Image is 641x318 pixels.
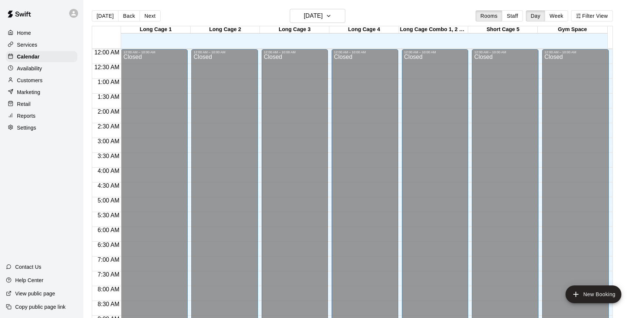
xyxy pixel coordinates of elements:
button: add [566,285,621,303]
div: Long Cage 2 [191,26,260,33]
div: Long Cage 4 [329,26,399,33]
a: Reports [6,110,77,121]
span: 2:00 AM [96,108,121,115]
button: Back [118,10,140,21]
p: Help Center [15,277,43,284]
span: 5:00 AM [96,197,121,204]
div: 12:00 AM – 10:00 AM [334,50,396,54]
span: 3:30 AM [96,153,121,159]
div: 12:00 AM – 10:00 AM [404,50,466,54]
span: 12:30 AM [93,64,121,70]
a: Calendar [6,51,77,62]
p: Contact Us [15,263,41,271]
div: 12:00 AM – 10:00 AM [544,50,607,54]
span: 4:00 AM [96,168,121,174]
div: Gym Space [538,26,607,33]
span: 1:00 AM [96,79,121,85]
p: Copy public page link [15,303,66,311]
button: Rooms [476,10,502,21]
span: 2:30 AM [96,123,121,130]
span: 6:30 AM [96,242,121,248]
button: Day [526,10,545,21]
p: View public page [15,290,55,297]
span: 8:00 AM [96,286,121,292]
a: Settings [6,122,77,133]
button: [DATE] [290,9,345,23]
div: 12:00 AM – 10:00 AM [123,50,185,54]
button: Next [140,10,160,21]
span: 7:30 AM [96,271,121,278]
p: Availability [17,65,42,72]
div: Long Cage 3 [260,26,329,33]
div: 12:00 AM – 10:00 AM [264,50,326,54]
h6: [DATE] [304,11,323,21]
p: Marketing [17,88,40,96]
div: Short Cage 5 [468,26,538,33]
p: Settings [17,124,36,131]
p: Calendar [17,53,40,60]
span: 5:30 AM [96,212,121,218]
span: 4:30 AM [96,183,121,189]
p: Home [17,29,31,37]
div: 12:00 AM – 10:00 AM [474,50,536,54]
span: 8:30 AM [96,301,121,307]
span: 6:00 AM [96,227,121,233]
p: Retail [17,100,31,108]
button: Staff [502,10,523,21]
div: 12:00 AM – 10:00 AM [194,50,256,54]
a: Marketing [6,87,77,98]
div: Long Cage 1 [121,26,191,33]
p: Customers [17,77,43,84]
span: 3:00 AM [96,138,121,144]
button: [DATE] [92,10,118,21]
p: Services [17,41,37,48]
button: Week [545,10,568,21]
a: Home [6,27,77,39]
span: 1:30 AM [96,94,121,100]
a: Retail [6,98,77,110]
span: 7:00 AM [96,257,121,263]
span: 12:00 AM [93,49,121,56]
a: Availability [6,63,77,74]
a: Customers [6,75,77,86]
button: Filter View [571,10,613,21]
a: Services [6,39,77,50]
p: Reports [17,112,36,120]
div: Long Cage Combo 1, 2 & 3 [399,26,469,33]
